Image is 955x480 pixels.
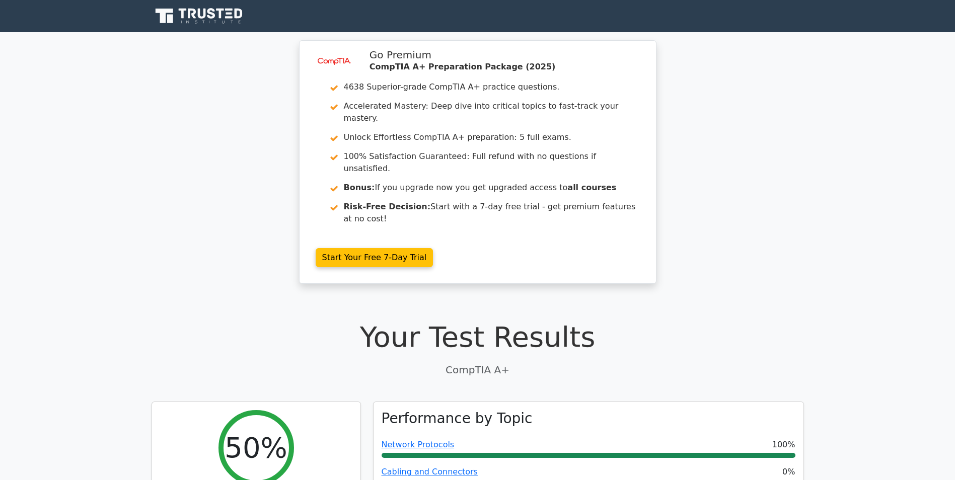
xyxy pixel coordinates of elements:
a: Start Your Free 7-Day Trial [316,248,433,267]
a: Network Protocols [382,440,455,449]
span: 0% [782,466,795,478]
p: CompTIA A+ [152,362,804,377]
h1: Your Test Results [152,320,804,354]
a: Cabling and Connectors [382,467,478,476]
h3: Performance by Topic [382,410,533,427]
h2: 50% [225,431,287,464]
span: 100% [772,439,795,451]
